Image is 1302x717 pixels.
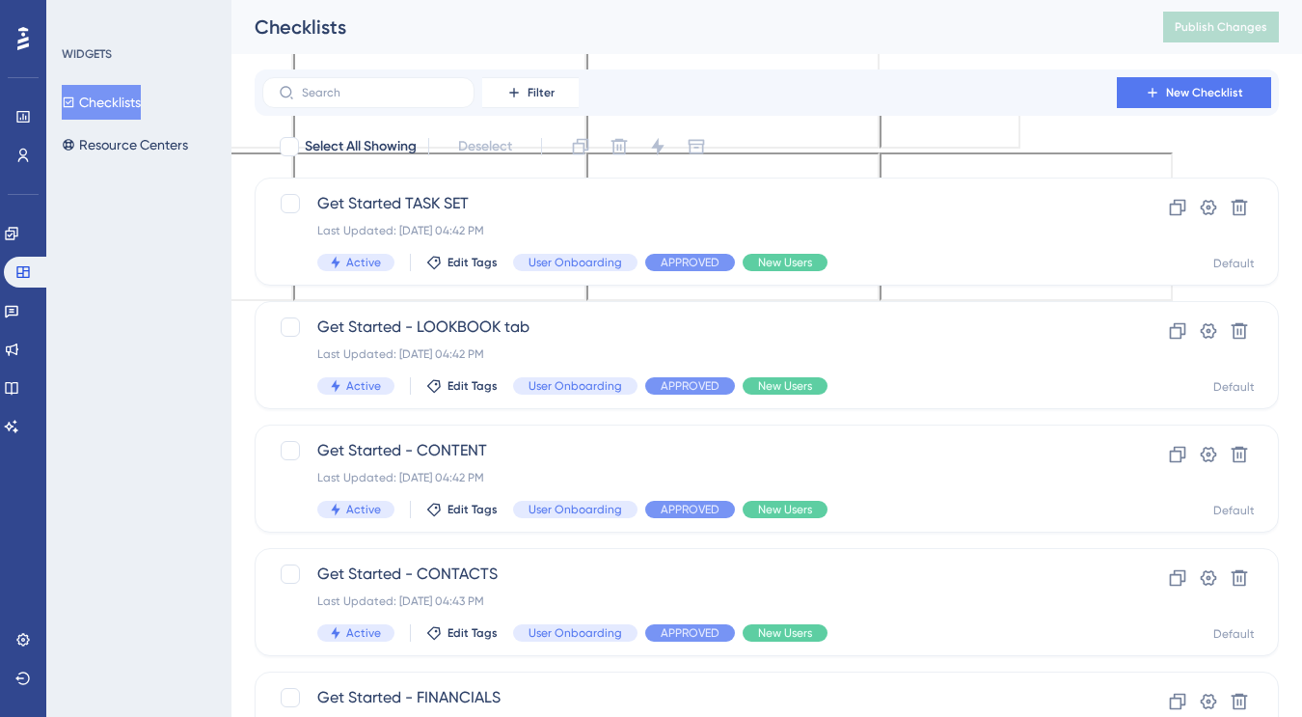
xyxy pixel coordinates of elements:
[1117,77,1271,108] button: New Checklist
[758,255,812,270] span: New Users
[1175,19,1267,35] span: Publish Changes
[1163,12,1279,42] button: Publish Changes
[317,316,1062,339] span: Get Started - LOOKBOOK tab
[1213,379,1255,395] div: Default
[62,127,188,162] button: Resource Centers
[1166,85,1243,100] span: New Checklist
[448,625,498,641] span: Edit Tags
[529,625,622,641] span: User Onboarding
[426,378,498,394] button: Edit Tags
[317,686,1062,709] span: Get Started - FINANCIALS
[482,77,579,108] button: Filter
[305,135,417,158] span: Select All Showing
[317,223,1062,238] div: Last Updated: [DATE] 04:42 PM
[529,255,622,270] span: User Onboarding
[448,502,498,517] span: Edit Tags
[1213,256,1255,271] div: Default
[317,346,1062,362] div: Last Updated: [DATE] 04:42 PM
[661,378,719,394] span: APPROVED
[346,378,381,394] span: Active
[317,439,1062,462] span: Get Started - CONTENT
[346,625,381,641] span: Active
[448,378,498,394] span: Edit Tags
[661,502,719,517] span: APPROVED
[758,502,812,517] span: New Users
[758,625,812,641] span: New Users
[62,85,141,120] button: Checklists
[426,255,498,270] button: Edit Tags
[346,502,381,517] span: Active
[529,502,622,517] span: User Onboarding
[317,470,1062,485] div: Last Updated: [DATE] 04:42 PM
[1213,626,1255,642] div: Default
[426,625,498,641] button: Edit Tags
[528,85,555,100] span: Filter
[1213,503,1255,518] div: Default
[758,378,812,394] span: New Users
[346,255,381,270] span: Active
[441,129,529,164] button: Deselect
[255,14,1115,41] div: Checklists
[661,255,719,270] span: APPROVED
[317,563,1062,586] span: Get Started - CONTACTS
[302,86,458,99] input: Search
[661,625,719,641] span: APPROVED
[62,46,112,62] div: WIDGETS
[458,135,512,158] span: Deselect
[448,255,498,270] span: Edit Tags
[529,378,622,394] span: User Onboarding
[426,502,498,517] button: Edit Tags
[317,192,1062,215] span: Get Started TASK SET
[317,593,1062,609] div: Last Updated: [DATE] 04:43 PM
